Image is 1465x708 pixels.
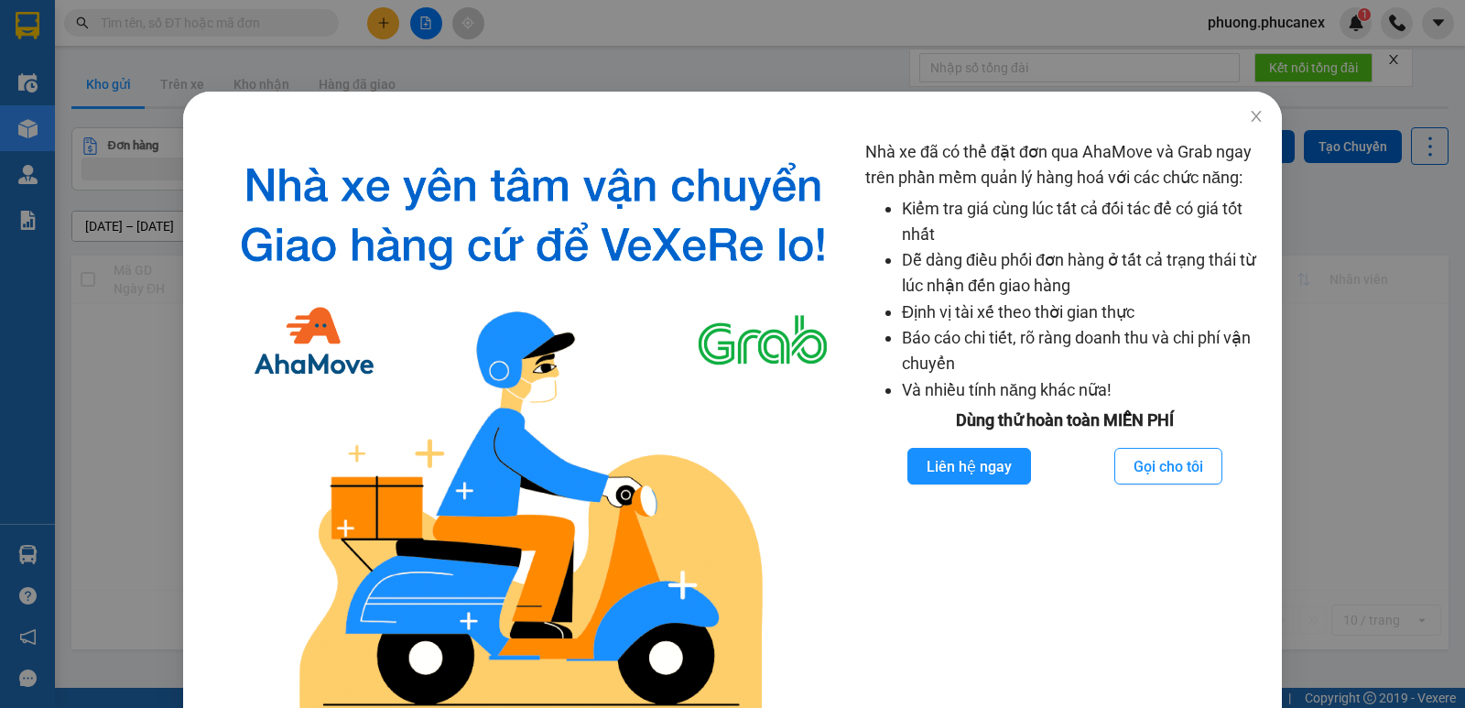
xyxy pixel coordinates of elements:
[865,408,1264,433] div: Dùng thử hoàn toàn MIỄN PHÍ
[1249,109,1264,124] span: close
[927,455,1012,478] span: Liên hệ ngay
[907,448,1031,485] button: Liên hệ ngay
[1114,448,1222,485] button: Gọi cho tôi
[902,196,1264,248] li: Kiểm tra giá cùng lúc tất cả đối tác để có giá tốt nhất
[902,377,1264,403] li: Và nhiều tính năng khác nữa!
[902,325,1264,377] li: Báo cáo chi tiết, rõ ràng doanh thu và chi phí vận chuyển
[902,300,1264,325] li: Định vị tài xế theo thời gian thực
[1134,455,1203,478] span: Gọi cho tôi
[902,247,1264,300] li: Dễ dàng điều phối đơn hàng ở tất cả trạng thái từ lúc nhận đến giao hàng
[1231,92,1282,143] button: Close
